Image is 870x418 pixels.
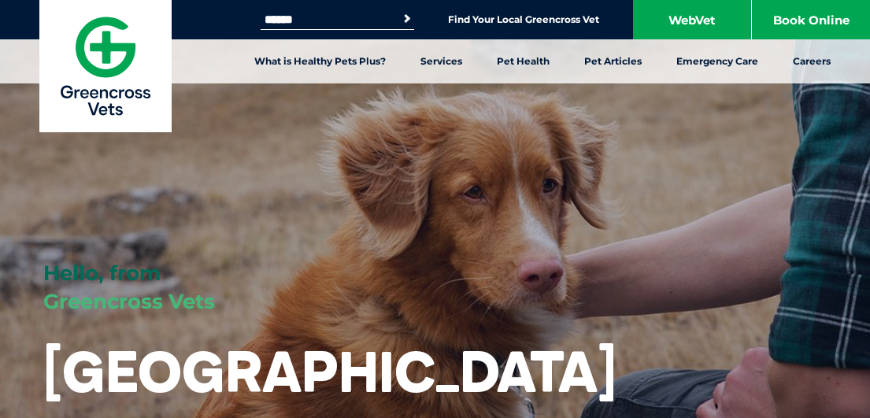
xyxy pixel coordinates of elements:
[43,340,616,402] h1: [GEOGRAPHIC_DATA]
[237,39,403,83] a: What is Healthy Pets Plus?
[43,289,215,314] span: Greencross Vets
[567,39,659,83] a: Pet Articles
[43,261,161,286] span: Hello, from
[659,39,776,83] a: Emergency Care
[479,39,567,83] a: Pet Health
[403,39,479,83] a: Services
[448,13,599,26] a: Find Your Local Greencross Vet
[776,39,848,83] a: Careers
[399,11,415,27] button: Search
